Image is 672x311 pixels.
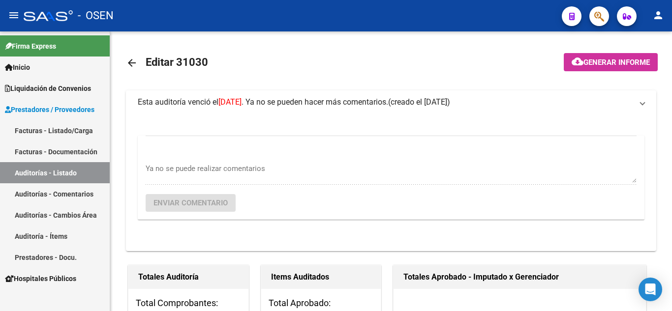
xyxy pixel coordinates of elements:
[138,97,388,107] span: Esta auditoría venció el . Ya no se pueden hacer más comentarios.
[5,83,91,94] span: Liquidación de Convenios
[572,56,583,67] mat-icon: cloud_download
[218,97,242,107] span: [DATE]
[8,9,20,21] mat-icon: menu
[146,56,208,68] span: Editar 31030
[403,269,636,285] h1: Totales Aprobado - Imputado x Gerenciador
[126,57,138,69] mat-icon: arrow_back
[5,104,94,115] span: Prestadores / Proveedores
[583,58,650,67] span: Generar informe
[5,273,76,284] span: Hospitales Públicos
[146,194,236,212] button: Enviar comentario
[5,62,30,73] span: Inicio
[639,278,662,301] div: Open Intercom Messenger
[564,53,658,71] button: Generar informe
[388,97,450,108] span: (creado el [DATE])
[138,269,239,285] h1: Totales Auditoría
[271,269,371,285] h1: Items Auditados
[652,9,664,21] mat-icon: person
[126,114,656,251] div: Esta auditoría venció el[DATE]. Ya no se pueden hacer más comentarios.(creado el [DATE])
[5,41,56,52] span: Firma Express
[126,90,656,114] mat-expansion-panel-header: Esta auditoría venció el[DATE]. Ya no se pueden hacer más comentarios.(creado el [DATE])
[78,5,114,27] span: - OSEN
[153,198,228,207] span: Enviar comentario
